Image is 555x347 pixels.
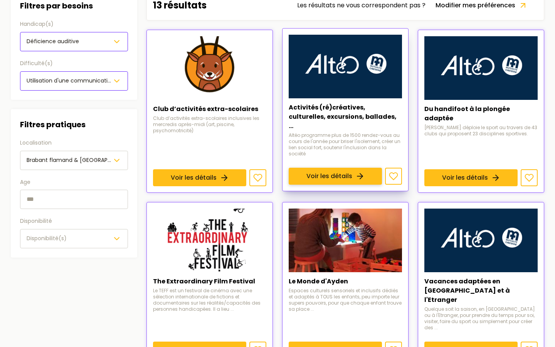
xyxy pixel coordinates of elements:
label: Difficulté(s) [20,59,128,68]
p: Les résultats ne vous correspondent pas ? [297,1,425,10]
span: Brabant flamand & [GEOGRAPHIC_DATA] [27,156,136,164]
span: Déficience auditive [27,37,79,45]
a: Voir les détails [424,169,518,186]
button: Disponibilité(s) [20,229,128,248]
label: Localisation [20,138,128,148]
button: Ajouter aux favoris [249,169,266,186]
a: Voir les détails [289,168,382,185]
label: Disponibilité [20,217,128,226]
button: Ajouter aux favoris [385,168,402,185]
a: Voir les détails [153,169,246,186]
span: Utilisation d'une communication améliorée alternative [27,77,174,84]
h3: Filtres pratiques [20,118,128,131]
label: Age [20,178,128,187]
span: Modifier mes préférences [436,1,515,10]
button: Déficience auditive [20,32,128,51]
button: Brabant flamand & [GEOGRAPHIC_DATA] [20,151,128,170]
button: Utilisation d'une communication améliorée alternative [20,71,128,91]
button: Ajouter aux favoris [521,169,538,186]
span: Disponibilité(s) [27,234,67,242]
label: Handicap(s) [20,20,128,29]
